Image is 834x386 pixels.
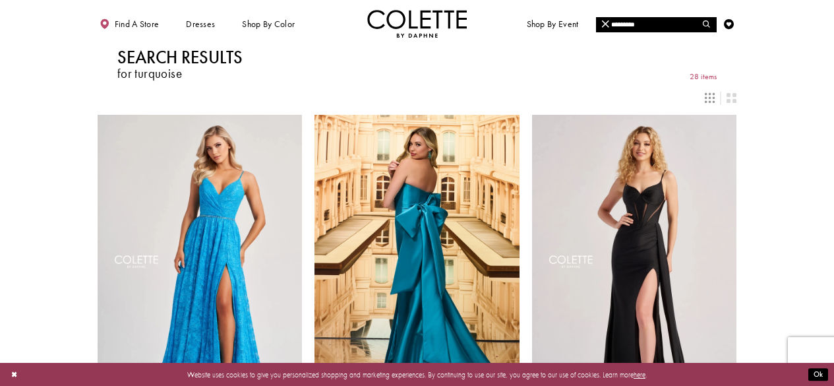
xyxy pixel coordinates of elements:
a: Toggle search [700,10,715,38]
div: Layout Controls [91,87,742,109]
input: Search [596,17,716,32]
span: Shop by color [242,19,295,29]
span: Shop by color [240,10,297,38]
span: Shop By Event [524,10,581,38]
button: Submit Search [697,17,717,32]
img: Colette by Daphne [367,10,467,38]
button: Submit Dialog [808,368,828,381]
span: Shop By Event [527,19,579,29]
a: Find a store [98,10,162,38]
h1: Search Results [117,48,243,67]
button: Close Search [596,17,616,32]
div: Search form [596,17,717,32]
span: Dresses [186,19,215,29]
span: Dresses [183,10,218,38]
a: Check Wishlist [722,10,737,38]
span: 28 items [690,73,717,81]
a: Meet the designer [603,10,678,38]
button: Close Dialog [6,366,22,383]
span: Find a store [115,19,160,29]
span: Switch layout to 2 columns [727,93,736,103]
a: Visit Home Page [367,10,467,38]
h3: for turquoise [117,67,243,80]
p: Website uses cookies to give you personalized shopping and marketing experiences. By continuing t... [72,368,762,381]
a: here [634,370,645,379]
span: Switch layout to 3 columns [705,93,715,103]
